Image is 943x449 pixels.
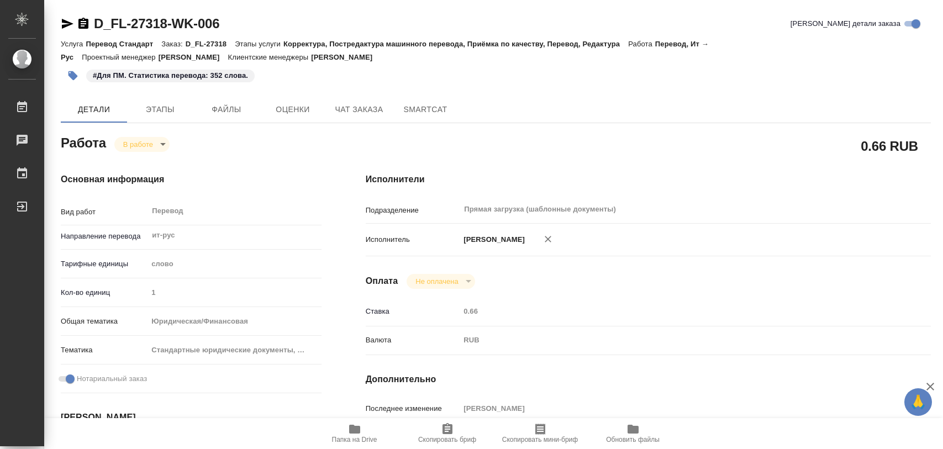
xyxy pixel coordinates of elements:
[791,18,900,29] span: [PERSON_NAME] детали заказа
[147,284,321,300] input: Пустое поле
[82,53,158,61] p: Проектный менеджер
[587,418,679,449] button: Обновить файлы
[266,103,319,117] span: Оценки
[159,53,228,61] p: [PERSON_NAME]
[61,173,322,186] h4: Основная информация
[61,258,147,270] p: Тарифные единицы
[401,418,494,449] button: Скопировать бриф
[407,274,475,289] div: В работе
[366,205,460,216] p: Подразделение
[909,390,928,414] span: 🙏
[606,436,660,443] span: Обновить файлы
[399,103,452,117] span: SmartCat
[366,306,460,317] p: Ставка
[186,40,235,48] p: D_FL-27318
[61,207,147,218] p: Вид работ
[77,17,90,30] button: Скопировать ссылку
[366,173,931,186] h4: Исполнители
[308,418,401,449] button: Папка на Drive
[61,40,86,48] p: Услуга
[147,341,321,360] div: Стандартные юридические документы, договоры, уставы
[61,316,147,327] p: Общая тематика
[460,331,883,350] div: RUB
[366,335,460,346] p: Валюта
[333,103,386,117] span: Чат заказа
[536,227,560,251] button: Удалить исполнителя
[61,17,74,30] button: Скопировать ссылку для ЯМессенджера
[228,53,312,61] p: Клиентские менеджеры
[366,373,931,386] h4: Дополнительно
[366,234,460,245] p: Исполнитель
[86,40,161,48] p: Перевод Стандарт
[93,70,248,81] p: #Для ПМ. Статистика перевода: 352 слова.
[61,132,106,152] h2: Работа
[861,136,918,155] h2: 0.66 RUB
[134,103,187,117] span: Этапы
[67,103,120,117] span: Детали
[61,64,85,88] button: Добавить тэг
[77,373,147,384] span: Нотариальный заказ
[61,411,322,424] h4: [PERSON_NAME]
[494,418,587,449] button: Скопировать мини-бриф
[502,436,578,443] span: Скопировать мини-бриф
[412,277,461,286] button: Не оплачена
[147,255,321,273] div: слово
[61,287,147,298] p: Кол-во единиц
[904,388,932,416] button: 🙏
[94,16,219,31] a: D_FL-27318-WK-006
[114,137,170,152] div: В работе
[460,303,883,319] input: Пустое поле
[85,70,256,80] span: Для ПМ. Статистика перевода: 352 слова.
[366,274,398,288] h4: Оплата
[418,436,476,443] span: Скопировать бриф
[161,40,185,48] p: Заказ:
[61,231,147,242] p: Направление перевода
[120,140,156,149] button: В работе
[460,400,883,416] input: Пустое поле
[366,403,460,414] p: Последнее изменение
[460,234,525,245] p: [PERSON_NAME]
[200,103,253,117] span: Файлы
[61,345,147,356] p: Тематика
[628,40,655,48] p: Работа
[283,40,628,48] p: Корректура, Постредактура машинного перевода, Приёмка по качеству, Перевод, Редактура
[147,312,321,331] div: Юридическая/Финансовая
[311,53,381,61] p: [PERSON_NAME]
[332,436,377,443] span: Папка на Drive
[235,40,283,48] p: Этапы услуги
